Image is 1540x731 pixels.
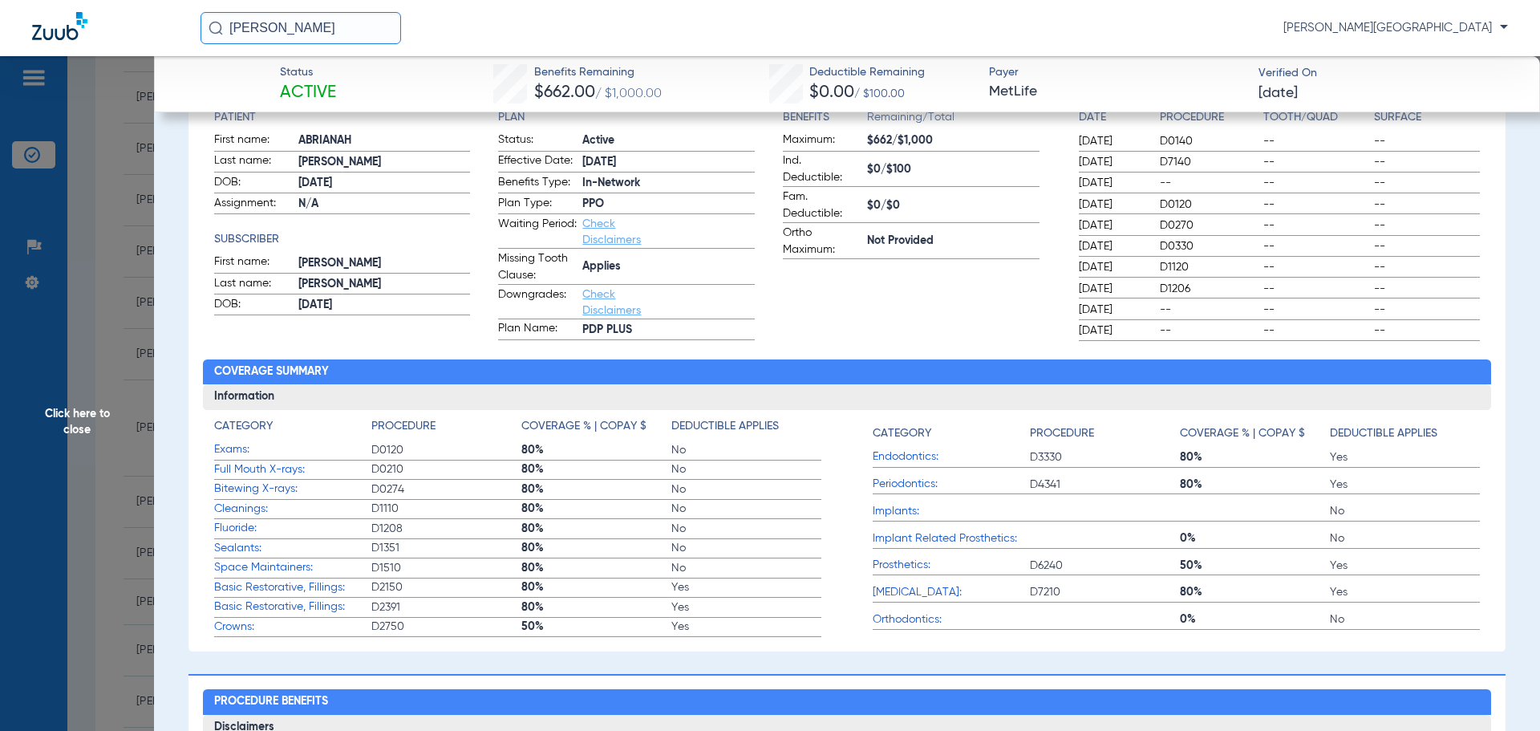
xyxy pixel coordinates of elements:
[298,175,471,192] span: [DATE]
[783,189,861,222] span: Fam. Deductible:
[1374,109,1480,126] h4: Surface
[521,418,671,441] app-breakdown-title: Coverage % | Copay $
[521,418,646,435] h4: Coverage % | Copay $
[1374,238,1480,254] span: --
[521,599,671,615] span: 80%
[32,12,87,40] img: Zuub Logo
[783,132,861,151] span: Maximum:
[214,481,371,497] span: Bitewing X-rays:
[1283,20,1508,36] span: [PERSON_NAME][GEOGRAPHIC_DATA]
[1030,584,1180,600] span: D7210
[1374,323,1480,339] span: --
[298,255,471,272] span: [PERSON_NAME]
[521,579,671,595] span: 80%
[1079,302,1146,318] span: [DATE]
[595,87,662,100] span: / $1,000.00
[873,425,931,442] h4: Category
[1079,109,1146,132] app-breakdown-title: Date
[298,154,471,171] span: [PERSON_NAME]
[1330,503,1480,519] span: No
[671,418,779,435] h4: Deductible Applies
[1330,530,1480,546] span: No
[214,559,371,576] span: Space Maintainers:
[298,132,471,149] span: ABRIANAH
[809,64,925,81] span: Deductible Remaining
[298,276,471,293] span: [PERSON_NAME]
[1374,217,1480,234] span: --
[582,289,641,316] a: Check Disclaimers
[1160,238,1258,254] span: D0330
[498,195,577,214] span: Plan Type:
[671,481,821,497] span: No
[214,132,293,151] span: First name:
[498,320,577,339] span: Plan Name:
[783,109,867,126] h4: Benefits
[1374,197,1480,213] span: --
[1180,477,1330,493] span: 80%
[867,197,1039,214] span: $0/$0
[214,619,371,636] span: Crowns:
[1180,418,1330,448] app-breakdown-title: Coverage % | Copay $
[867,233,1039,250] span: Not Provided
[582,218,641,246] a: Check Disclaimers
[214,579,371,596] span: Basic Restorative, Fillings:
[1079,154,1146,170] span: [DATE]
[1160,259,1258,275] span: D1120
[214,418,371,441] app-breakdown-title: Category
[1263,154,1369,170] span: --
[498,286,577,319] span: Downgrades:
[1263,323,1369,339] span: --
[1330,449,1480,465] span: Yes
[371,442,521,458] span: D0120
[498,109,755,126] h4: Plan
[873,449,1030,465] span: Endodontics:
[1263,302,1369,318] span: --
[1374,109,1480,132] app-breakdown-title: Surface
[873,584,1030,601] span: [MEDICAL_DATA]:
[1263,175,1369,191] span: --
[371,521,521,537] span: D1208
[1263,259,1369,275] span: --
[1160,217,1258,234] span: D0270
[498,152,577,172] span: Effective Date:
[1263,238,1369,254] span: --
[203,384,1492,410] h3: Information
[1330,558,1480,574] span: Yes
[371,579,521,595] span: D2150
[1160,133,1258,149] span: D0140
[1160,323,1258,339] span: --
[671,619,821,635] span: Yes
[1079,217,1146,234] span: [DATE]
[1180,530,1330,546] span: 0%
[867,132,1039,149] span: $662/$1,000
[214,461,371,478] span: Full Mouth X-rays:
[371,501,521,517] span: D1110
[498,174,577,193] span: Benefits Type:
[1180,558,1330,574] span: 50%
[671,540,821,556] span: No
[214,418,273,435] h4: Category
[214,441,371,458] span: Exams:
[1160,109,1258,126] h4: Procedure
[1374,259,1480,275] span: --
[521,501,671,517] span: 80%
[1160,302,1258,318] span: --
[1263,217,1369,234] span: --
[521,461,671,477] span: 80%
[214,109,471,126] h4: Patient
[854,88,905,99] span: / $100.00
[214,520,371,537] span: Fluoride:
[498,216,577,248] span: Waiting Period:
[989,82,1245,102] span: MetLife
[298,196,471,213] span: N/A
[867,161,1039,178] span: $0/$100
[371,481,521,497] span: D0274
[521,442,671,458] span: 80%
[1079,323,1146,339] span: [DATE]
[214,540,371,557] span: Sealants:
[873,611,1030,628] span: Orthodontics:
[1160,197,1258,213] span: D0120
[671,599,821,615] span: Yes
[671,501,821,517] span: No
